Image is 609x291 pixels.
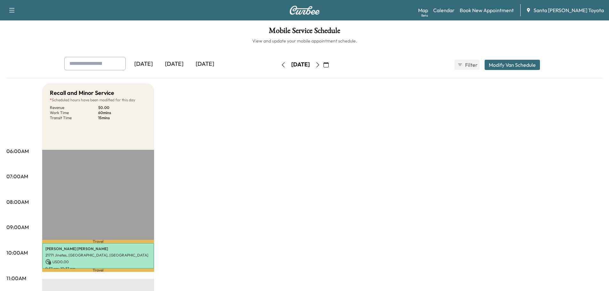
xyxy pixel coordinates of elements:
[6,198,29,206] p: 08:00AM
[465,61,477,69] span: Filter
[190,57,220,72] div: [DATE]
[45,253,151,258] p: 21771 Jinetes, [GEOGRAPHIC_DATA], [GEOGRAPHIC_DATA]
[6,274,26,282] p: 11:00AM
[98,105,146,110] p: $ 0.00
[42,240,154,243] p: Travel
[6,27,603,38] h1: Mobile Service Schedule
[45,246,151,251] p: [PERSON_NAME] [PERSON_NAME]
[45,259,151,265] p: USD 0.00
[418,6,428,14] a: MapBeta
[45,266,151,271] p: 9:37 am - 10:37 am
[50,115,98,120] p: Transit Time
[6,249,28,257] p: 10:00AM
[6,38,603,44] h6: View and update your mobile appointment schedule.
[50,88,114,97] h5: Recall and Minor Service
[421,13,428,18] div: Beta
[128,57,159,72] div: [DATE]
[159,57,190,72] div: [DATE]
[42,269,154,272] p: Travel
[289,6,320,15] img: Curbee Logo
[98,110,146,115] p: 60 mins
[460,6,514,14] a: Book New Appointment
[6,172,28,180] p: 07:00AM
[485,60,540,70] button: Modify Van Schedule
[433,6,455,14] a: Calendar
[50,105,98,110] p: Revenue
[291,61,310,69] div: [DATE]
[50,97,146,103] p: Scheduled hours have been modified for this day
[6,147,29,155] p: 06:00AM
[50,110,98,115] p: Work Time
[6,223,29,231] p: 09:00AM
[455,60,480,70] button: Filter
[98,115,146,120] p: 15 mins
